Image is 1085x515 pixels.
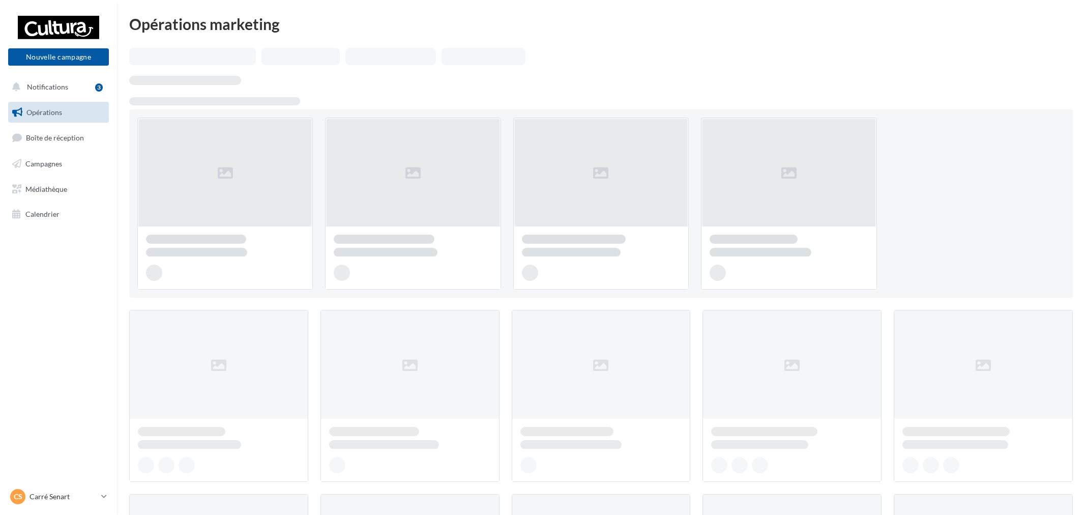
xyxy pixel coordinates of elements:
span: Calendrier [25,210,60,218]
a: Campagnes [6,153,111,175]
span: Médiathèque [25,184,67,193]
a: Boîte de réception [6,127,111,149]
div: 3 [95,83,103,92]
div: Opérations marketing [129,16,1073,32]
span: Opérations [26,108,62,117]
a: Calendrier [6,204,111,225]
a: Médiathèque [6,179,111,200]
span: Boîte de réception [26,133,84,142]
button: Notifications 3 [6,76,107,98]
span: Campagnes [25,159,62,168]
a: CS Carré Senart [8,487,109,506]
span: Notifications [27,82,68,91]
a: Opérations [6,102,111,123]
button: Nouvelle campagne [8,48,109,66]
p: Carré Senart [30,492,97,502]
span: CS [14,492,22,502]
